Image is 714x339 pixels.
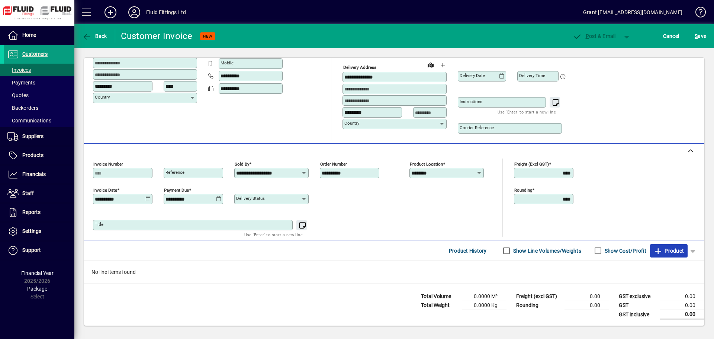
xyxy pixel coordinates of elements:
mat-label: Courier Reference [460,125,494,130]
span: Communications [7,118,51,124]
a: Knowledge Base [690,1,705,26]
td: GST [615,301,660,310]
div: No line items found [84,261,704,284]
span: Staff [22,190,34,196]
span: Quotes [7,92,29,98]
span: Invoices [7,67,31,73]
td: 0.00 [565,292,609,301]
a: Staff [4,184,74,203]
td: GST inclusive [615,310,660,319]
span: Product [654,245,684,257]
mat-label: Delivery date [460,73,485,78]
a: Home [4,26,74,45]
mat-hint: Use 'Enter' to start a new line [244,230,303,239]
mat-label: Title [95,222,103,227]
span: Backorders [7,105,38,111]
button: Product History [446,244,490,258]
button: Add [99,6,122,19]
div: Grant [EMAIL_ADDRESS][DOMAIN_NAME] [583,6,682,18]
button: Profile [122,6,146,19]
span: Cancel [663,30,679,42]
td: 0.00 [660,292,704,301]
a: Suppliers [4,127,74,146]
mat-label: Delivery time [519,73,545,78]
a: Payments [4,76,74,89]
mat-label: Invoice number [93,161,123,167]
span: P [586,33,589,39]
td: 0.00 [660,301,704,310]
mat-label: Country [95,95,110,100]
td: 0.0000 Kg [462,301,506,310]
span: Product History [449,245,487,257]
span: Products [22,152,44,158]
mat-label: Order number [320,161,347,167]
a: Reports [4,203,74,222]
mat-label: Delivery status [236,196,265,201]
mat-label: Sold by [235,161,249,167]
button: Choose address [437,59,448,71]
a: Support [4,241,74,260]
span: Customers [22,51,48,57]
td: Freight (excl GST) [512,292,565,301]
a: Quotes [4,89,74,102]
a: Products [4,146,74,165]
td: 0.00 [565,301,609,310]
button: Back [80,29,109,43]
button: Product [650,244,688,258]
mat-label: Rounding [514,188,532,193]
a: View on map [425,59,437,71]
span: ost & Email [573,33,616,39]
span: Support [22,247,41,253]
span: Payments [7,80,35,86]
button: Post & Email [569,29,620,43]
span: Settings [22,228,41,234]
label: Show Line Volumes/Weights [512,247,581,255]
span: Suppliers [22,133,44,139]
button: Cancel [661,29,681,43]
a: Backorders [4,102,74,114]
a: Communications [4,114,74,127]
span: NEW [203,34,212,39]
td: GST exclusive [615,292,660,301]
div: Fluid Fittings Ltd [146,6,186,18]
span: S [695,33,698,39]
mat-label: Invoice date [93,188,117,193]
span: Financials [22,171,46,177]
span: Reports [22,209,41,215]
mat-label: Country [344,121,359,126]
mat-label: Reference [165,170,184,175]
span: Back [82,33,107,39]
span: Home [22,32,36,38]
mat-label: Freight (excl GST) [514,161,549,167]
mat-label: Product location [410,161,443,167]
td: Rounding [512,301,565,310]
mat-label: Instructions [460,99,482,104]
td: Total Volume [417,292,462,301]
label: Show Cost/Profit [603,247,646,255]
mat-hint: Use 'Enter' to start a new line [498,108,556,116]
td: Total Weight [417,301,462,310]
app-page-header-button: Back [74,29,115,43]
td: 0.00 [660,310,704,319]
div: Customer Invoice [121,30,193,42]
span: Financial Year [21,270,54,276]
button: Save [693,29,708,43]
span: ave [695,30,706,42]
mat-label: Mobile [221,60,234,65]
mat-label: Payment due [164,188,189,193]
span: Package [27,286,47,292]
a: Invoices [4,64,74,76]
td: 0.0000 M³ [462,292,506,301]
a: Settings [4,222,74,241]
a: Financials [4,165,74,184]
